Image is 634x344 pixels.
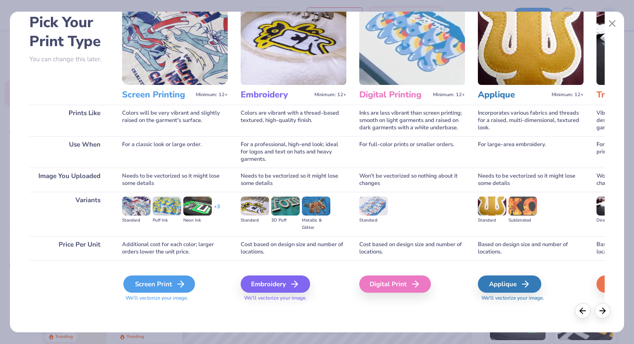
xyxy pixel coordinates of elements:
div: 3D Puff [271,217,300,224]
div: Based on design size and number of locations. [478,236,584,260]
div: Applique [478,275,541,293]
img: Direct-to-film [596,197,625,216]
span: We'll vectorize your image. [122,294,228,302]
p: You can change this later. [29,56,109,63]
img: Puff Ink [153,197,181,216]
div: For full-color prints or smaller orders. [359,136,465,168]
div: Cost based on design size and number of locations. [241,236,346,260]
button: Close [604,16,621,32]
span: Minimum: 12+ [433,92,465,98]
div: Use When [29,136,109,168]
h3: Embroidery [241,89,311,100]
img: Standard [478,197,506,216]
h3: Screen Printing [122,89,192,100]
div: Metallic & Glitter [302,217,330,231]
div: Prints Like [29,105,109,136]
div: Screen Print [123,275,195,293]
img: Standard [241,197,269,216]
div: Standard [359,217,388,224]
div: Embroidery [241,275,310,293]
div: Standard [478,217,506,224]
div: Sublimated [508,217,537,224]
div: Won't be vectorized so nothing about it changes [359,168,465,192]
img: 3D Puff [271,197,300,216]
div: Incorporates various fabrics and threads for a raised, multi-dimensional, textured look. [478,105,584,136]
img: Sublimated [508,197,537,216]
div: Needs to be vectorized so it might lose some details [241,168,346,192]
div: For large-area embroidery. [478,136,584,168]
img: Metallic & Glitter [302,197,330,216]
div: Standard [241,217,269,224]
span: Minimum: 12+ [314,92,346,98]
div: Needs to be vectorized so it might lose some details [478,168,584,192]
div: For a professional, high-end look; ideal for logos and text on hats and heavy garments. [241,136,346,168]
div: Digital Print [359,275,431,293]
span: We'll vectorize your image. [478,294,584,302]
img: Neon Ink [183,197,212,216]
span: Minimum: 12+ [196,92,228,98]
img: Standard [359,197,388,216]
div: Colors will be very vibrant and slightly raised on the garment's surface. [122,105,228,136]
div: Additional cost for each color; larger orders lower the unit price. [122,236,228,260]
div: Variants [29,192,109,236]
h3: Applique [478,89,548,100]
div: Puff Ink [153,217,181,224]
div: Neon Ink [183,217,212,224]
span: Minimum: 12+ [552,92,584,98]
div: Cost based on design size and number of locations. [359,236,465,260]
h2: Pick Your Print Type [29,13,109,51]
div: Inks are less vibrant than screen printing; smooth on light garments and raised on dark garments ... [359,105,465,136]
div: + 3 [214,203,220,218]
h3: Digital Printing [359,89,430,100]
img: Standard [122,197,151,216]
div: Colors are vibrant with a thread-based textured, high-quality finish. [241,105,346,136]
div: Direct-to-film [596,217,625,224]
div: For a classic look or large order. [122,136,228,168]
div: Standard [122,217,151,224]
div: Needs to be vectorized so it might lose some details [122,168,228,192]
div: Image You Uploaded [29,168,109,192]
div: Price Per Unit [29,236,109,260]
span: We'll vectorize your image. [241,294,346,302]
